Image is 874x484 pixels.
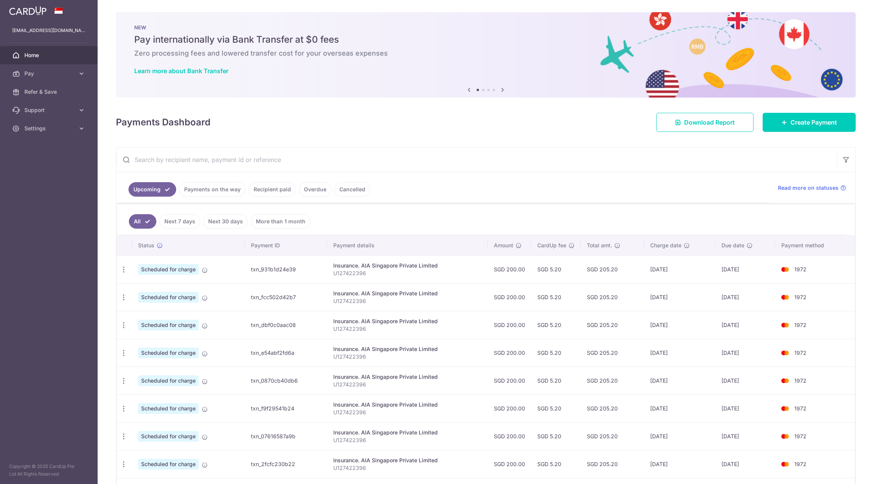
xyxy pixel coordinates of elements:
[778,321,793,330] img: Bank Card
[531,422,581,450] td: SGD 5.20
[531,283,581,311] td: SGD 5.20
[715,422,775,450] td: [DATE]
[138,348,199,358] span: Scheduled for charge
[581,450,644,478] td: SGD 205.20
[333,381,482,388] p: U127422396
[531,450,581,478] td: SGD 5.20
[129,214,156,229] a: All
[581,283,644,311] td: SGD 205.20
[245,311,327,339] td: txn_dbf0c0aac08
[116,147,837,172] input: Search by recipient name, payment id or reference
[794,405,807,412] span: 1972
[203,214,248,229] a: Next 30 days
[333,464,482,472] p: U127422396
[721,242,744,249] span: Due date
[494,242,513,249] span: Amount
[778,348,793,357] img: Bank Card
[775,236,855,255] th: Payment method
[138,431,199,442] span: Scheduled for charge
[138,264,199,275] span: Scheduled for charge
[644,255,715,283] td: [DATE]
[333,262,482,269] div: Insurance. AIA Singapore Private Limited
[531,339,581,367] td: SGD 5.20
[138,403,199,414] span: Scheduled for charge
[488,394,531,422] td: SGD 200.00
[581,394,644,422] td: SGD 205.20
[138,459,199,470] span: Scheduled for charge
[245,422,327,450] td: txn_07616587a9b
[488,339,531,367] td: SGD 200.00
[12,27,85,34] p: [EMAIL_ADDRESS][DOMAIN_NAME]
[794,433,807,439] span: 1972
[581,422,644,450] td: SGD 205.20
[644,283,715,311] td: [DATE]
[644,311,715,339] td: [DATE]
[715,311,775,339] td: [DATE]
[644,394,715,422] td: [DATE]
[488,450,531,478] td: SGD 200.00
[581,339,644,367] td: SGD 205.20
[245,367,327,394] td: txn_0870cb40db6
[531,255,581,283] td: SGD 5.20
[9,6,47,15] img: CardUp
[587,242,612,249] span: Total amt.
[134,34,837,46] h5: Pay internationally via Bank Transfer at $0 fees
[24,106,75,114] span: Support
[778,184,846,192] a: Read more on statuses
[778,376,793,385] img: Bank Card
[650,242,681,249] span: Charge date
[24,51,75,59] span: Home
[778,265,793,274] img: Bank Card
[531,394,581,422] td: SGD 5.20
[581,367,644,394] td: SGD 205.20
[333,373,482,381] div: Insurance. AIA Singapore Private Limited
[715,283,775,311] td: [DATE]
[134,67,228,75] a: Learn more about Bank Transfer
[138,242,154,249] span: Status
[138,320,199,330] span: Scheduled for charge
[333,269,482,277] p: U127422396
[327,236,488,255] th: Payment details
[715,450,775,478] td: [DATE]
[644,422,715,450] td: [DATE]
[333,409,482,416] p: U127422396
[778,404,793,413] img: Bank Card
[531,367,581,394] td: SGD 5.20
[794,266,807,272] span: 1972
[299,182,331,197] a: Overdue
[794,461,807,467] span: 1972
[581,255,644,283] td: SGD 205.20
[138,375,199,386] span: Scheduled for charge
[531,311,581,339] td: SGD 5.20
[488,422,531,450] td: SGD 200.00
[245,236,327,255] th: Payment ID
[138,292,199,303] span: Scheduled for charge
[333,353,482,361] p: U127422396
[684,118,735,127] span: Download Report
[715,394,775,422] td: [DATE]
[778,460,793,469] img: Bank Card
[488,367,531,394] td: SGD 200.00
[333,345,482,353] div: Insurance. AIA Singapore Private Limited
[134,24,837,30] p: NEW
[333,325,482,333] p: U127422396
[116,12,856,98] img: Bank transfer banner
[715,339,775,367] td: [DATE]
[778,184,839,192] span: Read more on statuses
[778,293,793,302] img: Bank Card
[179,182,246,197] a: Payments on the way
[794,377,807,384] span: 1972
[581,311,644,339] td: SGD 205.20
[245,394,327,422] td: txn_f9f29541b24
[790,118,837,127] span: Create Payment
[644,339,715,367] td: [DATE]
[488,283,531,311] td: SGD 200.00
[24,88,75,96] span: Refer & Save
[715,367,775,394] td: [DATE]
[537,242,566,249] span: CardUp fee
[656,113,754,132] a: Download Report
[129,182,176,197] a: Upcoming
[249,182,296,197] a: Recipient paid
[333,436,482,444] p: U127422396
[488,255,531,283] td: SGD 200.00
